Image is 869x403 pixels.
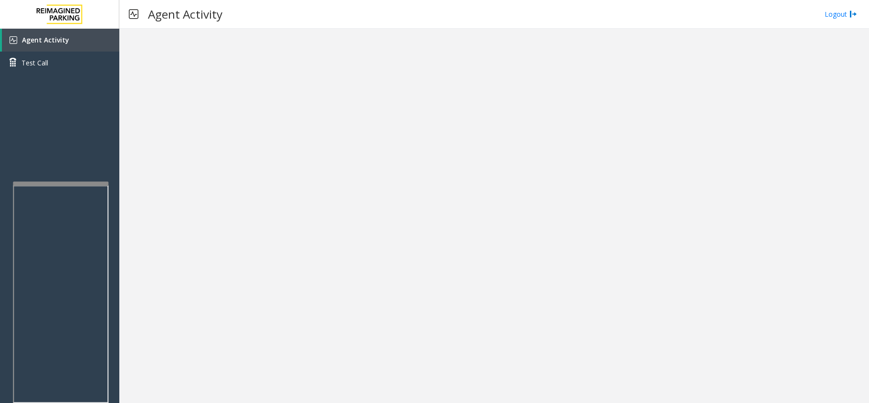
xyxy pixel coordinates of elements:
[21,58,48,68] span: Test Call
[849,9,857,19] img: logout
[143,2,227,26] h3: Agent Activity
[10,36,17,44] img: 'icon'
[825,9,857,19] a: Logout
[22,35,69,44] span: Agent Activity
[129,2,138,26] img: pageIcon
[2,29,119,52] a: Agent Activity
